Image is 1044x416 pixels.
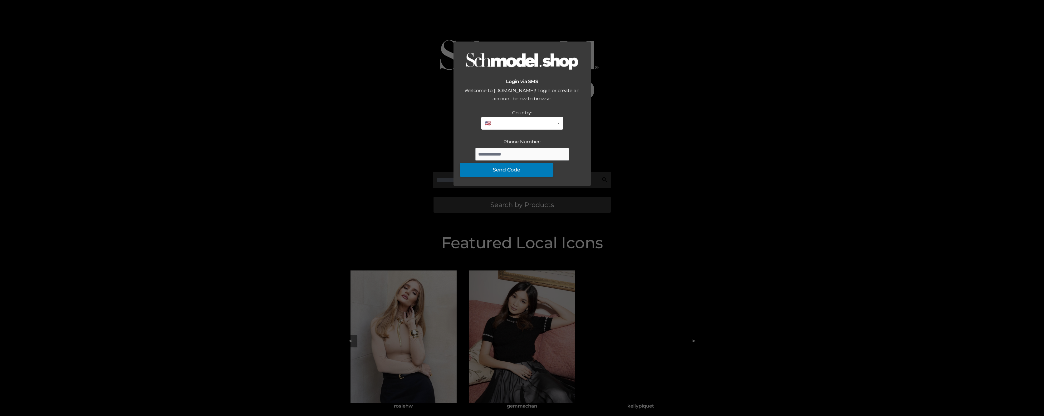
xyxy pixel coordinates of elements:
[460,87,585,109] div: Welcome to [DOMAIN_NAME]! Login or create an account below to browse.
[466,52,578,71] img: Logo
[460,79,585,84] h2: Login via SMS
[512,110,532,116] label: Country:
[460,163,553,177] button: Send Code
[503,139,541,145] label: Phone Number:
[485,119,555,127] span: 🇺🇸 [GEOGRAPHIC_DATA] (+1)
